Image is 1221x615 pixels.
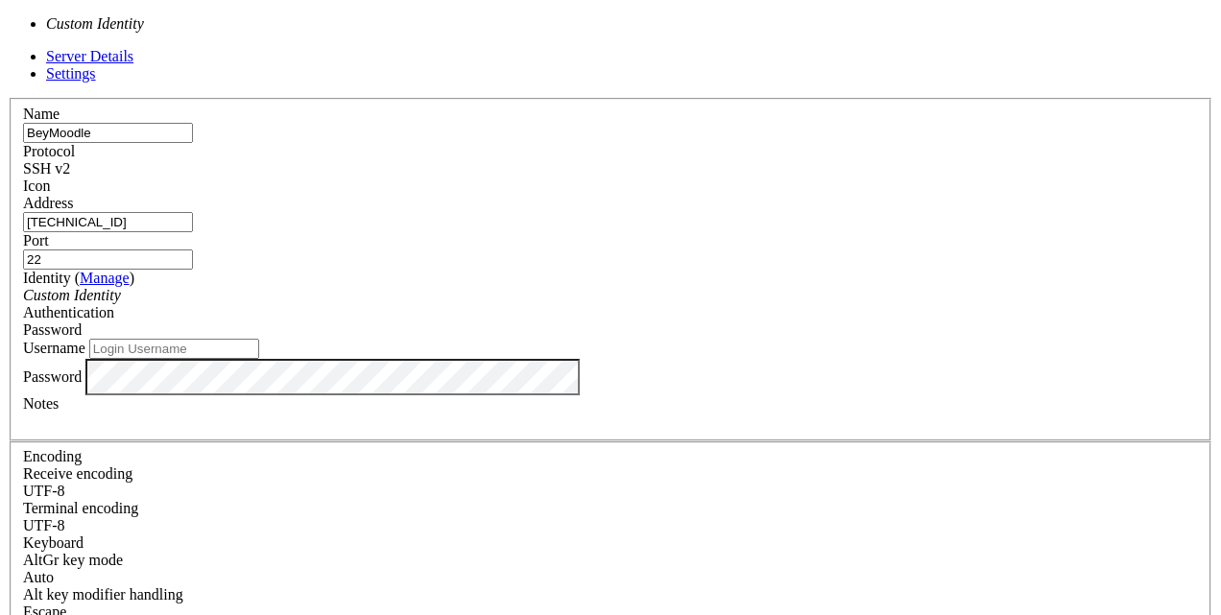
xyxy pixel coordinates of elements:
span: Auto [23,569,54,585]
div: Auto [23,569,1198,586]
span: SSH v2 [23,160,70,177]
span: ( ) [75,270,134,286]
label: Password [23,367,82,384]
a: Server Details [46,48,133,64]
label: Username [23,340,85,356]
a: Manage [80,270,130,286]
div: Password [23,321,1198,339]
span: UTF-8 [23,517,65,533]
i: Custom Identity [46,15,144,32]
span: UTF-8 [23,483,65,499]
label: Port [23,232,49,248]
label: The default terminal encoding. ISO-2022 enables character map translations (like graphics maps). ... [23,500,138,516]
label: Keyboard [23,534,84,551]
label: Icon [23,177,50,194]
div: Custom Identity [23,287,1198,304]
div: SSH v2 [23,160,1198,177]
input: Port Number [23,249,193,270]
label: Identity [23,270,134,286]
label: Address [23,195,73,211]
label: Protocol [23,143,75,159]
div: UTF-8 [23,483,1198,500]
label: Controls how the Alt key is handled. Escape: Send an ESC prefix. 8-Bit: Add 128 to the typed char... [23,586,183,603]
label: Set the expected encoding for data received from the host. If the encodings do not match, visual ... [23,552,123,568]
label: Authentication [23,304,114,320]
label: Encoding [23,448,82,464]
a: Settings [46,65,96,82]
label: Name [23,106,60,122]
input: Host Name or IP [23,212,193,232]
input: Server Name [23,123,193,143]
label: Set the expected encoding for data received from the host. If the encodings do not match, visual ... [23,465,132,482]
div: UTF-8 [23,517,1198,534]
i: Custom Identity [23,287,121,303]
label: Notes [23,395,59,412]
input: Login Username [89,339,259,359]
span: Password [23,321,82,338]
